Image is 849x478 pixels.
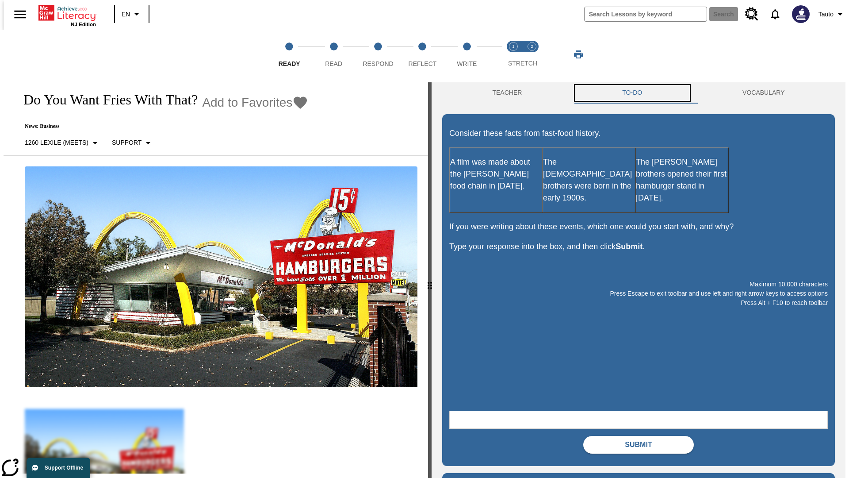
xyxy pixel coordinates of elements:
[118,6,146,22] button: Language: EN, Select a language
[636,156,728,204] p: The [PERSON_NAME] brothers opened their first hamburger stand in [DATE].
[45,465,83,471] span: Support Offline
[501,30,526,79] button: Stretch Read step 1 of 2
[442,82,572,104] button: Teacher
[508,60,537,67] span: STRETCH
[564,46,593,62] button: Print
[264,30,315,79] button: Ready step 1 of 5
[449,298,828,308] p: Press Alt + F10 to reach toolbar
[352,30,404,79] button: Respond step 3 of 5
[409,60,437,67] span: Reflect
[4,82,428,474] div: reading
[787,3,815,26] button: Select a new avatar
[449,221,828,233] p: If you were writing about these events, which one would you start with, and why?
[38,3,96,27] div: Home
[764,3,787,26] a: Notifications
[449,241,828,253] p: Type your response into the box, and then click .
[449,289,828,298] p: Press Escape to exit toolbar and use left and right arrow keys to access options
[792,5,810,23] img: Avatar
[815,6,849,22] button: Profile/Settings
[449,127,828,139] p: Consider these facts from fast-food history.
[616,242,642,251] strong: Submit
[442,82,835,104] div: Instructional Panel Tabs
[122,10,130,19] span: EN
[449,280,828,289] p: Maximum 10,000 characters
[450,156,542,192] p: A film was made about the [PERSON_NAME] food chain in [DATE].
[512,44,514,49] text: 1
[397,30,448,79] button: Reflect step 4 of 5
[14,123,308,130] p: News: Business
[112,138,141,147] p: Support
[7,1,33,27] button: Open side menu
[71,22,96,27] span: NJ Edition
[428,82,432,478] div: Press Enter or Spacebar and then press right and left arrow keys to move the slider
[457,60,477,67] span: Write
[519,30,545,79] button: Stretch Respond step 2 of 2
[27,458,90,478] button: Support Offline
[692,82,835,104] button: VOCABULARY
[4,7,129,15] body: Maximum 10,000 characters Press Escape to exit toolbar and use left and right arrow keys to acces...
[202,95,308,110] button: Add to Favorites - Do You Want Fries With That?
[202,96,292,110] span: Add to Favorites
[432,82,845,478] div: activity
[441,30,493,79] button: Write step 5 of 5
[572,82,692,104] button: TO-DO
[543,156,635,204] p: The [DEMOGRAPHIC_DATA] brothers were born in the early 1900s.
[108,135,157,151] button: Scaffolds, Support
[585,7,707,21] input: search field
[25,166,417,388] img: One of the first McDonald's stores, with the iconic red sign and golden arches.
[325,60,342,67] span: Read
[818,10,834,19] span: Tauto
[21,135,104,151] button: Select Lexile, 1260 Lexile (Meets)
[740,2,764,26] a: Resource Center, Will open in new tab
[279,60,300,67] span: Ready
[14,92,198,108] h1: Do You Want Fries With That?
[363,60,393,67] span: Respond
[531,44,533,49] text: 2
[308,30,359,79] button: Read step 2 of 5
[583,436,694,454] button: Submit
[25,138,88,147] p: 1260 Lexile (Meets)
